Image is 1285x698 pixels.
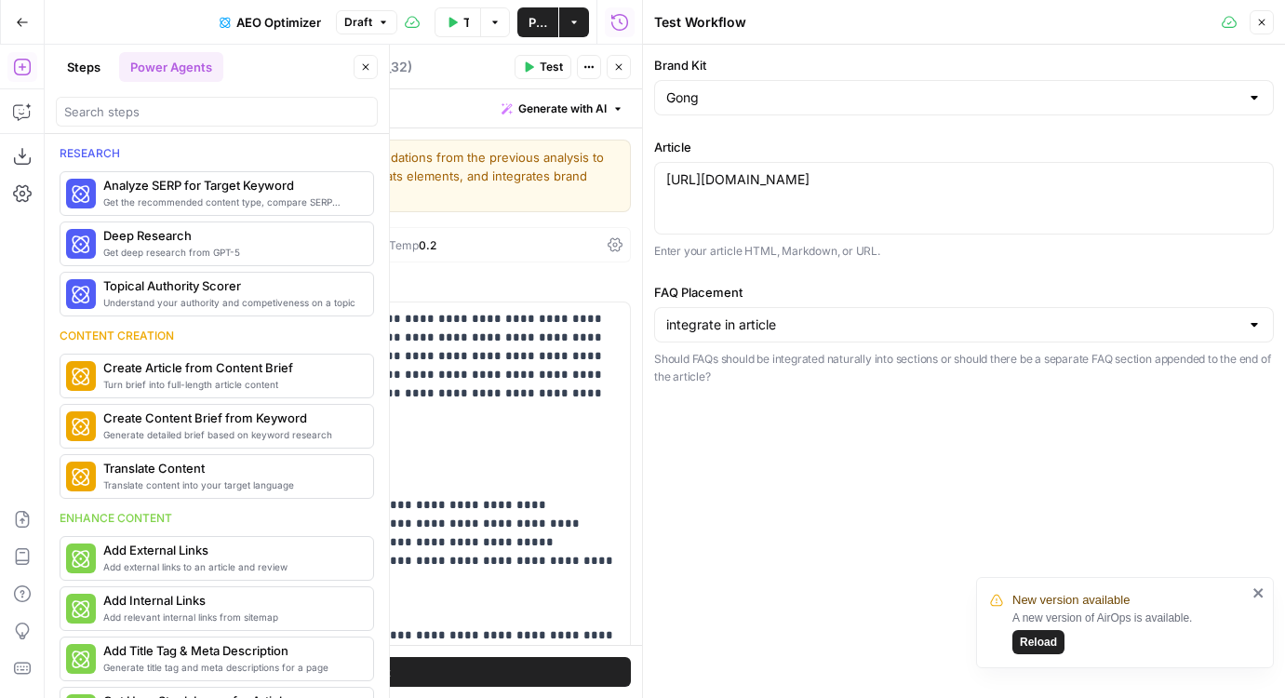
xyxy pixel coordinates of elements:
[419,238,436,252] span: 0.2
[494,97,631,121] button: Generate with AI
[103,195,358,209] span: Get the recommended content type, compare SERP headers, and analyze SERP patterns
[654,56,1274,74] label: Brand Kit
[103,559,358,574] span: Add external links to an article and review
[103,591,358,610] span: Add Internal Links
[389,238,419,252] span: Temp
[435,7,480,37] button: Test Workflow
[60,510,374,527] div: Enhance content
[208,7,332,37] button: AEO Optimizer
[103,610,358,624] span: Add relevant internal links from sitemap
[60,328,374,344] div: Content creation
[103,377,358,392] span: Turn brief into full-length article content
[103,358,358,377] span: Create Article from Content Brief
[103,226,358,245] span: Deep Research
[654,350,1274,386] p: Should FAQs should be integrated naturally into sections or should there be a separate FAQ sectio...
[103,427,358,442] span: Generate detailed brief based on keyword research
[103,477,358,492] span: Translate content into your target language
[540,59,563,75] span: Test
[336,10,397,34] button: Draft
[654,138,1274,156] label: Article
[1020,634,1057,651] span: Reload
[103,541,358,559] span: Add External Links
[119,52,223,82] button: Power Agents
[666,315,1239,334] input: integrate in article
[517,7,558,37] button: Publish
[666,88,1239,107] input: Gong
[103,245,358,260] span: Get deep research from GPT-5
[1252,585,1265,600] button: close
[654,283,1274,302] label: FAQ Placement
[103,276,358,295] span: Topical Authority Scorer
[344,14,372,31] span: Draft
[654,242,1274,261] p: Enter your article HTML, Markdown, or URL.
[1012,630,1064,654] button: Reload
[666,170,1262,189] textarea: [URL][DOMAIN_NAME]
[529,13,547,32] span: Publish
[103,295,358,310] span: Understand your authority and competiveness on a topic
[103,176,358,195] span: Analyze SERP for Target Keyword
[64,102,369,121] input: Search steps
[103,641,358,660] span: Add Title Tag & Meta Description
[236,13,321,32] span: AEO Optimizer
[1012,610,1247,654] div: A new version of AirOps is available.
[463,13,469,32] span: Test Workflow
[1012,591,1130,610] span: New version available
[103,409,358,427] span: Create Content Brief from Keyword
[103,660,358,675] span: Generate title tag and meta descriptions for a page
[60,145,374,162] div: Research
[518,101,607,117] span: Generate with AI
[515,55,571,79] button: Test
[56,52,112,82] button: Steps
[103,459,358,477] span: Translate Content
